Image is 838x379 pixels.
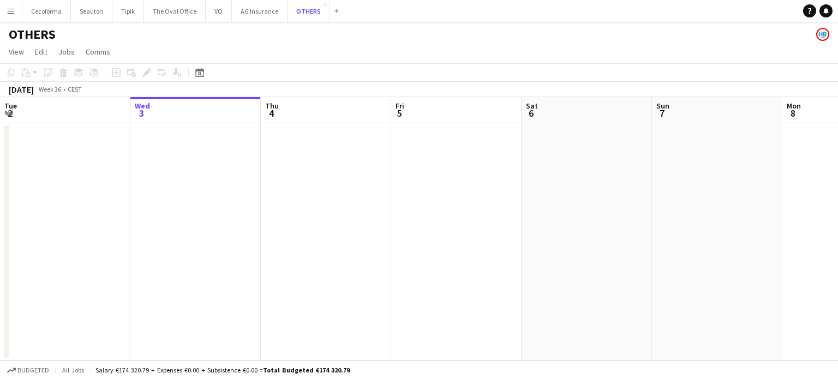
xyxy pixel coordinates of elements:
button: The Oval Office [144,1,206,22]
span: 8 [785,107,801,119]
button: Budgeted [5,364,51,376]
span: Edit [35,47,47,57]
span: Fri [396,101,404,111]
a: Edit [31,45,52,59]
span: Tue [4,101,17,111]
a: Jobs [54,45,79,59]
span: All jobs [60,366,86,374]
button: Seauton [71,1,112,22]
div: [DATE] [9,84,34,95]
a: View [4,45,28,59]
app-user-avatar: HR Team [816,28,829,41]
span: Budgeted [17,366,49,374]
span: 6 [524,107,538,119]
button: VO [206,1,232,22]
h1: OTHERS [9,26,56,43]
span: Sat [526,101,538,111]
span: Total Budgeted €174 320.79 [263,366,350,374]
span: Mon [787,101,801,111]
span: View [9,47,24,57]
span: Thu [265,101,279,111]
span: Jobs [58,47,75,57]
button: Cecoforma [22,1,71,22]
div: CEST [68,85,82,93]
span: Comms [86,47,110,57]
button: Tipik [112,1,144,22]
span: Week 36 [36,85,63,93]
span: 4 [264,107,279,119]
span: 3 [133,107,150,119]
span: Sun [656,101,669,111]
button: OTHERS [288,1,330,22]
span: 5 [394,107,404,119]
span: 2 [3,107,17,119]
div: Salary €174 320.79 + Expenses €0.00 + Subsistence €0.00 = [95,366,350,374]
span: Wed [135,101,150,111]
span: 7 [655,107,669,119]
button: AG Insurance [232,1,288,22]
a: Comms [81,45,115,59]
